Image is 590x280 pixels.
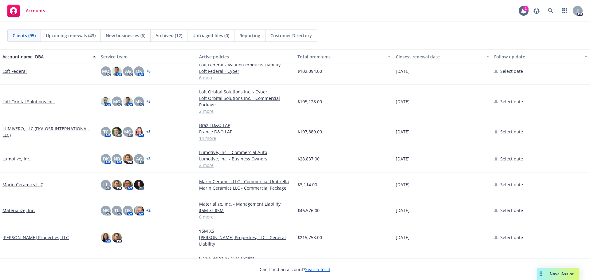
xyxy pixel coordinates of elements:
div: Follow up date [494,53,581,60]
span: New businesses (6) [106,32,145,39]
span: $197,889.00 [297,128,322,135]
a: Report a Bug [530,5,543,17]
span: [DATE] [396,98,410,105]
span: NB [103,207,109,214]
div: Service team [101,53,194,60]
span: [DATE] [396,156,410,162]
a: 6 more [199,214,293,220]
img: photo [112,66,122,76]
span: Can't find an account? [260,266,330,273]
span: $28,837.00 [297,156,320,162]
span: DK [125,207,131,214]
a: 07 $2.5M xs $27.5M Excess [199,255,293,261]
span: [DATE] [396,234,410,241]
button: Follow up date [492,49,590,64]
a: Metroplex Trading Company LLC [2,258,69,265]
a: Marin Ceramics LLC - Commercial Umbrella [199,178,293,185]
a: Lumotive, Inc. - Business Owners [199,156,293,162]
a: Materialize, Inc. - Management Liability [199,201,293,207]
a: Loft Federal [2,68,27,74]
a: Lumotive, Inc. [2,156,31,162]
a: Brazil D&O LAP [199,122,293,128]
a: Accounts [5,2,48,19]
a: + 5 [146,130,151,134]
span: TC [103,128,108,135]
button: Service team [98,49,197,64]
a: + 3 [146,100,151,103]
span: $46,576.00 [297,207,320,214]
span: [DATE] [396,128,410,135]
span: LL [103,181,108,188]
a: 2 more [199,162,293,168]
a: Materialize, Inc. [2,207,35,214]
span: Select date [500,128,523,135]
span: Select date [500,207,523,214]
img: photo [134,206,144,215]
span: MQ [113,98,120,105]
span: ND [114,156,120,162]
div: Closest renewal date [396,53,482,60]
span: [DATE] [396,181,410,188]
a: [PERSON_NAME] Properties, LLC - General Liability [199,234,293,247]
span: MQ [102,68,109,74]
span: $3,114.00 [297,181,317,188]
span: Archived (12) [155,32,182,39]
button: Active policies [197,49,295,64]
a: Loft Orbital Solutions Inc. [2,98,55,105]
a: 6 more [199,74,293,81]
div: Total premiums [297,53,384,60]
button: Total premiums [295,49,393,64]
span: Clients (95) [13,32,36,39]
img: photo [123,154,133,164]
div: Active policies [199,53,293,60]
a: Loft Orbital Solutions Inc. - Commercial Package [199,95,293,108]
div: Account name, DBA [2,53,89,60]
a: Search [545,5,557,17]
span: Accounts [26,8,45,13]
div: Drag to move [537,268,545,280]
a: Marin Ceramics LLC - Commercial Package [199,185,293,191]
span: Select date [500,181,523,188]
span: AG [136,156,142,162]
span: Select date [500,68,523,74]
img: photo [112,180,122,190]
a: [PERSON_NAME] Properties, LLC [2,234,69,241]
span: AG [125,68,131,74]
span: Select date [500,98,523,105]
img: photo [123,180,133,190]
a: Loft Federal - Cyber [199,68,293,74]
span: MN [135,98,143,105]
span: Select date [500,234,523,241]
span: DK [103,156,109,162]
a: Marin Ceramics LLC [2,181,43,188]
span: $102,094.00 [297,68,322,74]
span: $215,753.00 [297,234,322,241]
a: $5M XS [199,228,293,234]
a: Loft Orbital Solutions Inc. - Cyber [199,89,293,95]
a: 2 more [199,108,293,114]
span: Upcoming renewals (43) [46,32,96,39]
a: Search for it [305,266,330,272]
span: Nova Assist [550,271,574,276]
a: $5M xs $5M [199,207,293,214]
img: photo [134,127,144,137]
a: Lumotive, Inc. - Commercial Auto [199,149,293,156]
button: Nova Assist [537,268,579,280]
img: photo [112,233,122,243]
div: 1 [523,6,529,11]
img: photo [101,233,111,243]
span: $105,128.00 [297,98,322,105]
a: + 2 [146,209,151,212]
span: Reporting [239,32,260,39]
span: Untriaged files (0) [192,32,229,39]
a: Switch app [559,5,571,17]
span: [DATE] [396,68,410,74]
span: [DATE] [396,207,410,214]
